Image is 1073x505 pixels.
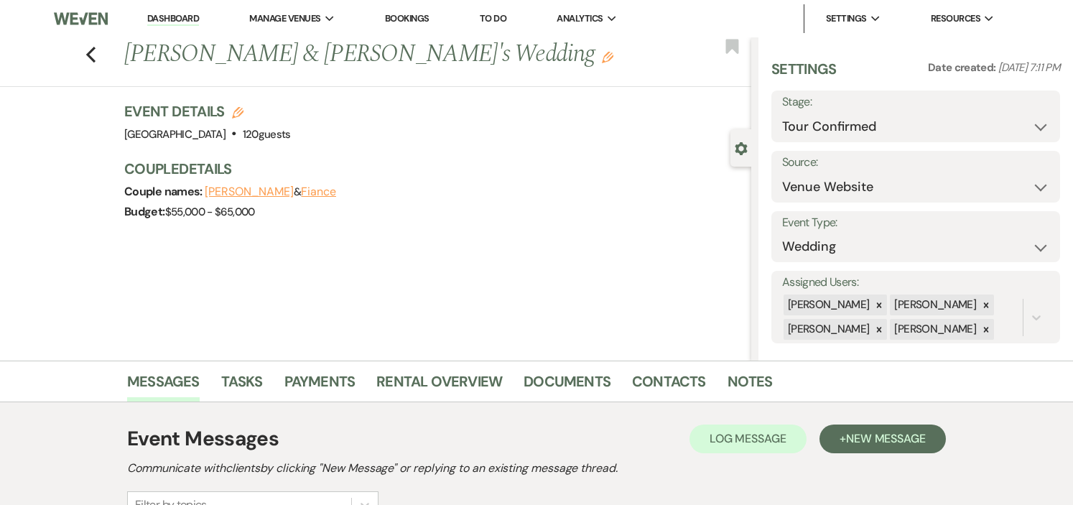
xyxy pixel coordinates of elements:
[782,92,1049,113] label: Stage:
[784,295,872,315] div: [PERSON_NAME]
[928,60,998,75] span: Date created:
[480,12,506,24] a: To Do
[54,4,108,34] img: Weven Logo
[782,152,1049,173] label: Source:
[735,141,748,154] button: Close lead details
[632,370,706,402] a: Contacts
[124,159,737,179] h3: Couple Details
[602,50,613,63] button: Edit
[784,319,872,340] div: [PERSON_NAME]
[165,205,255,219] span: $55,000 - $65,000
[124,204,165,219] span: Budget:
[205,186,294,198] button: [PERSON_NAME]
[819,425,946,453] button: +New Message
[124,184,205,199] span: Couple names:
[771,59,837,91] h3: Settings
[205,185,336,199] span: &
[127,370,200,402] a: Messages
[782,272,1049,293] label: Assigned Users:
[124,37,620,72] h1: [PERSON_NAME] & [PERSON_NAME]'s Wedding
[221,370,263,402] a: Tasks
[931,11,980,26] span: Resources
[376,370,502,402] a: Rental Overview
[782,213,1049,233] label: Event Type:
[728,370,773,402] a: Notes
[147,12,199,26] a: Dashboard
[846,431,926,446] span: New Message
[127,424,279,454] h1: Event Messages
[243,127,291,142] span: 120 guests
[284,370,356,402] a: Payments
[689,425,807,453] button: Log Message
[249,11,320,26] span: Manage Venues
[998,60,1060,75] span: [DATE] 7:11 PM
[557,11,603,26] span: Analytics
[385,12,429,24] a: Bookings
[890,295,978,315] div: [PERSON_NAME]
[127,460,946,477] h2: Communicate with clients by clicking "New Message" or replying to an existing message thread.
[524,370,610,402] a: Documents
[826,11,867,26] span: Settings
[124,101,291,121] h3: Event Details
[710,431,786,446] span: Log Message
[124,127,226,142] span: [GEOGRAPHIC_DATA]
[301,186,336,198] button: Fiance
[890,319,978,340] div: [PERSON_NAME]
